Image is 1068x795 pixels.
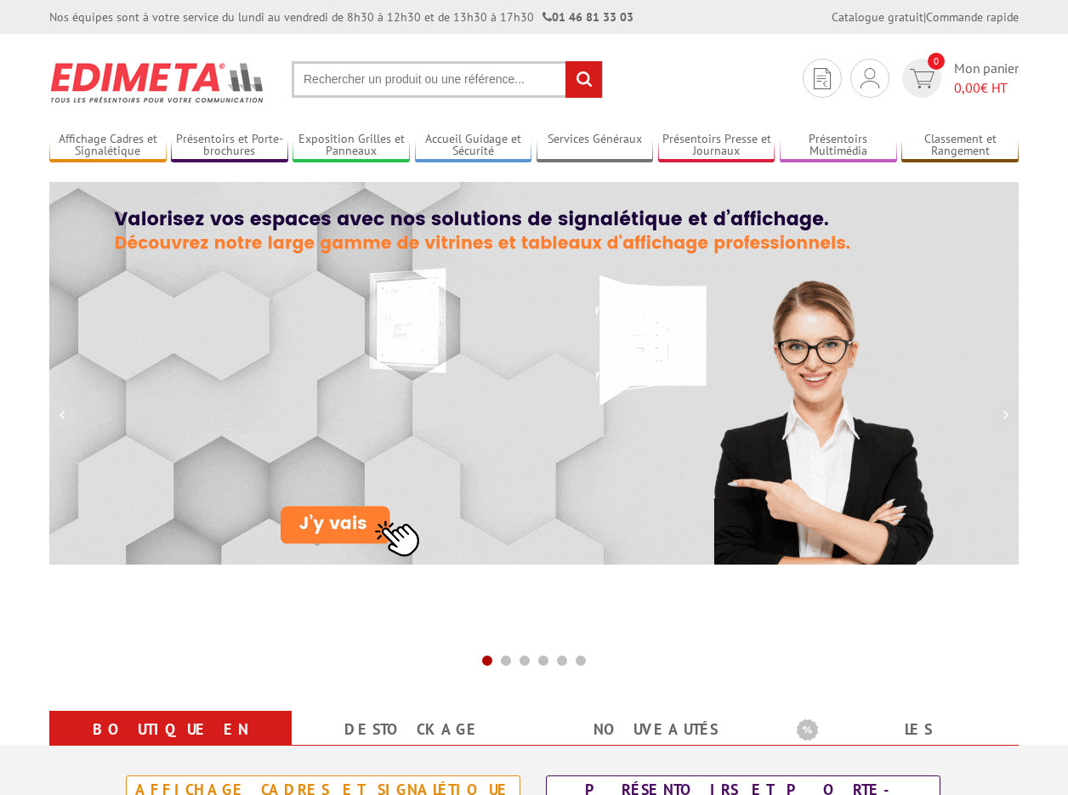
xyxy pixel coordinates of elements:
strong: 01 46 81 33 03 [543,9,633,25]
img: devis rapide [861,68,879,88]
a: Présentoirs Multimédia [780,132,897,160]
span: 0 [928,53,945,70]
b: Les promotions [797,714,1009,748]
a: Affichage Cadres et Signalétique [49,132,167,160]
a: Services Généraux [537,132,654,160]
a: nouveautés [554,714,756,745]
a: Catalogue gratuit [832,9,923,25]
a: Exposition Grilles et Panneaux [293,132,410,160]
span: Mon panier [954,59,1019,98]
a: Classement et Rangement [901,132,1019,160]
div: | [832,9,1019,26]
a: Présentoirs Presse et Journaux [658,132,775,160]
input: Rechercher un produit ou une référence... [292,61,603,98]
input: rechercher [565,61,602,98]
a: devis rapide 0 Mon panier 0,00€ HT [898,59,1019,98]
a: Les promotions [797,714,998,775]
span: € HT [954,78,1019,98]
a: Commande rapide [926,9,1019,25]
img: Présentoir, panneau, stand - Edimeta - PLV, affichage, mobilier bureau, entreprise [49,51,266,114]
span: 0,00 [954,79,980,96]
img: devis rapide [814,68,831,89]
a: Accueil Guidage et Sécurité [415,132,532,160]
img: devis rapide [910,69,934,88]
a: Boutique en ligne [70,714,271,775]
a: Destockage [312,714,514,745]
div: Nos équipes sont à votre service du lundi au vendredi de 8h30 à 12h30 et de 13h30 à 17h30 [49,9,633,26]
a: Présentoirs et Porte-brochures [171,132,288,160]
